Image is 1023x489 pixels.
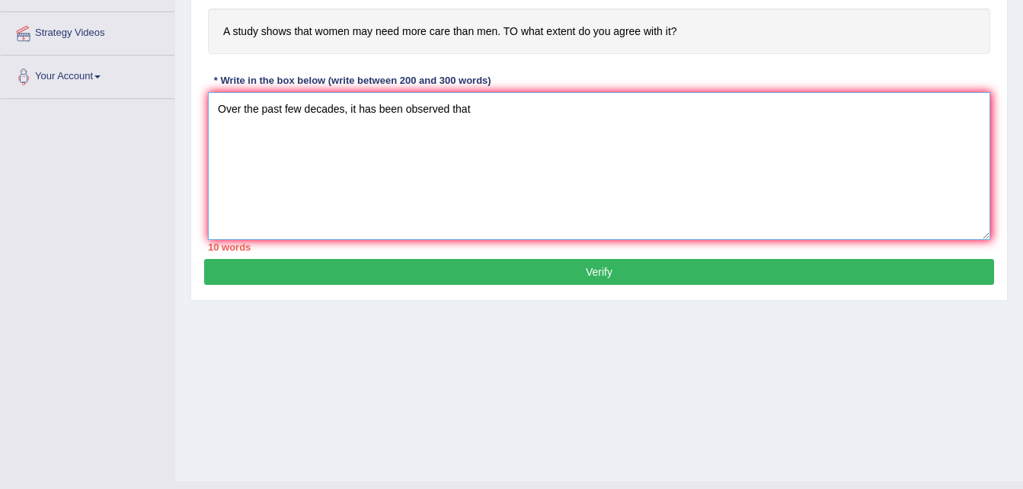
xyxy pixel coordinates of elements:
[208,240,990,254] div: 10 words
[1,56,174,94] a: Your Account
[208,73,497,88] div: * Write in the box below (write between 200 and 300 words)
[204,259,994,285] button: Verify
[1,12,174,50] a: Strategy Videos
[208,8,990,55] h4: A study shows that women may need more care than men. TO what extent do you agree with it?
